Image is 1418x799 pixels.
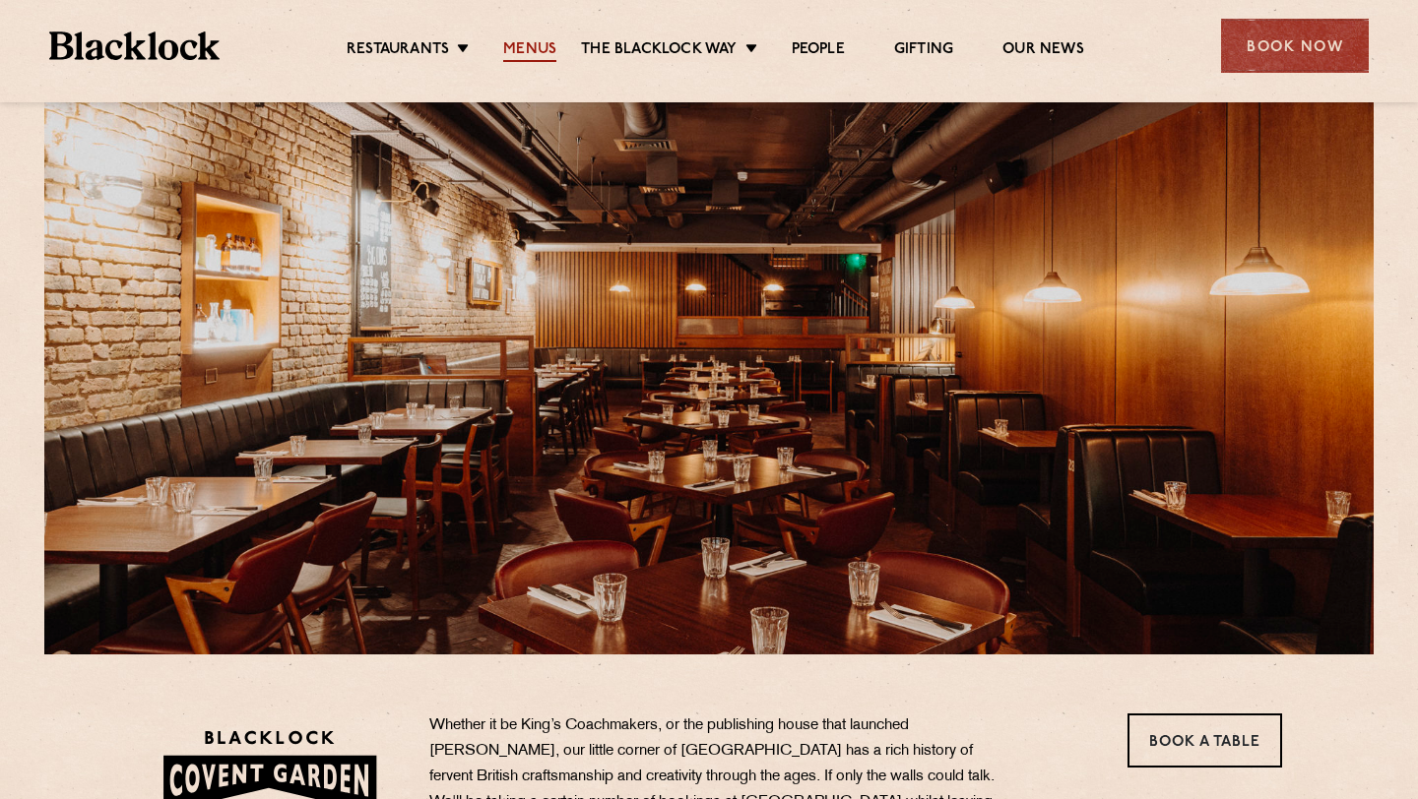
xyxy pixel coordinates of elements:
[894,40,953,62] a: Gifting
[347,40,449,62] a: Restaurants
[792,40,845,62] a: People
[1128,713,1282,768] a: Book a Table
[1002,40,1084,62] a: Our News
[503,40,556,62] a: Menus
[581,40,737,62] a: The Blacklock Way
[1221,19,1369,73] div: Book Now
[49,31,220,60] img: BL_Textured_Logo-footer-cropped.svg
